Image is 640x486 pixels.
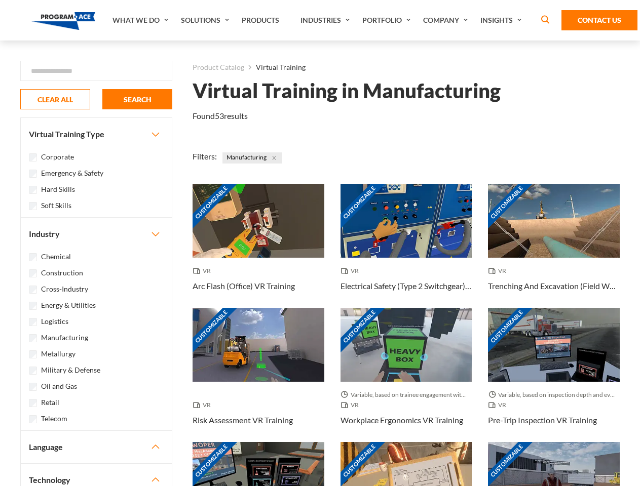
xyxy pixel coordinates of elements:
label: Emergency & Safety [41,168,103,179]
span: VR [341,266,363,276]
span: Manufacturing [222,152,282,164]
input: Corporate [29,153,37,161]
a: Product Catalog [193,61,244,74]
input: Manufacturing [29,334,37,342]
button: Close [269,152,280,164]
h3: Risk Assessment VR Training [193,414,293,426]
label: Construction [41,267,83,278]
span: VR [341,400,363,410]
input: Emergency & Safety [29,170,37,178]
p: Found results [193,110,248,122]
input: Telecom [29,415,37,423]
h1: Virtual Training in Manufacturing [193,82,501,100]
label: Oil and Gas [41,381,77,392]
a: Customizable Thumbnail - Electrical Safety (Type 2 Switchgear) VR Training VR Electrical Safety (... [341,184,472,308]
input: Oil and Gas [29,383,37,391]
nav: breadcrumb [193,61,620,74]
li: Virtual Training [244,61,306,74]
input: Construction [29,269,37,277]
button: CLEAR ALL [20,89,90,109]
input: Retail [29,399,37,407]
a: Customizable Thumbnail - Risk Assessment VR Training VR Risk Assessment VR Training [193,308,324,442]
span: VR [193,400,215,410]
label: Metallurgy [41,348,76,359]
span: VR [193,266,215,276]
label: Chemical [41,251,71,262]
input: Military & Defense [29,367,37,375]
button: Virtual Training Type [21,118,172,150]
span: VR [488,400,510,410]
label: Manufacturing [41,332,88,343]
label: Hard Skills [41,184,75,195]
button: Language [21,431,172,463]
input: Chemical [29,253,37,261]
button: Industry [21,218,172,250]
span: Filters: [193,151,217,161]
input: Soft Skills [29,202,37,210]
img: Program-Ace [31,12,96,30]
em: 53 [215,111,224,120]
input: Energy & Utilities [29,302,37,310]
span: Variable, based on inspection depth and event interaction. [488,390,620,400]
input: Cross-Industry [29,286,37,294]
label: Energy & Utilities [41,300,96,311]
input: Logistics [29,318,37,326]
h3: Arc Flash (Office) VR Training [193,280,295,292]
a: Customizable Thumbnail - Arc Flash (Office) VR Training VR Arc Flash (Office) VR Training [193,184,324,308]
label: Telecom [41,413,67,424]
span: VR [488,266,510,276]
input: Hard Skills [29,186,37,194]
a: Contact Us [561,10,637,30]
label: Cross-Industry [41,283,88,295]
label: Soft Skills [41,200,71,211]
h3: Trenching And Excavation (Field Work) VR Training [488,280,620,292]
label: Retail [41,397,59,408]
a: Customizable Thumbnail - Workplace Ergonomics VR Training Variable, based on trainee engagement w... [341,308,472,442]
span: Variable, based on trainee engagement with exercises. [341,390,472,400]
h3: Workplace Ergonomics VR Training [341,414,463,426]
h3: Pre-Trip Inspection VR Training [488,414,597,426]
a: Customizable Thumbnail - Trenching And Excavation (Field Work) VR Training VR Trenching And Excav... [488,184,620,308]
label: Logistics [41,316,68,327]
label: Corporate [41,151,74,163]
input: Metallurgy [29,350,37,358]
h3: Electrical Safety (Type 2 Switchgear) VR Training [341,280,472,292]
label: Military & Defense [41,364,100,376]
a: Customizable Thumbnail - Pre-Trip Inspection VR Training Variable, based on inspection depth and ... [488,308,620,442]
